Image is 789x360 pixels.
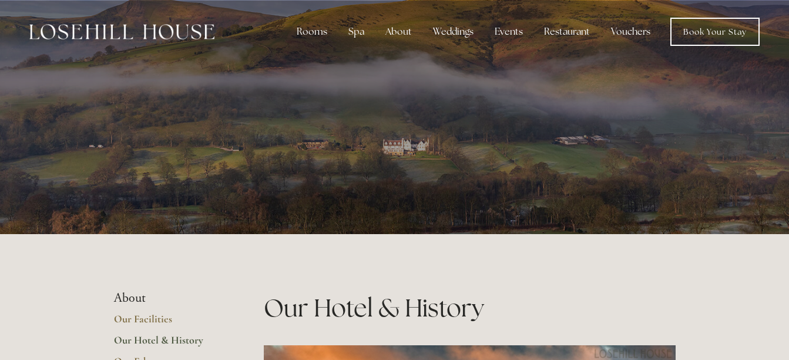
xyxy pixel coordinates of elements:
img: Losehill House [29,24,214,39]
div: About [376,20,421,44]
div: Restaurant [535,20,599,44]
div: Rooms [287,20,337,44]
li: About [114,291,226,306]
a: Book Your Stay [670,18,760,46]
div: Weddings [424,20,483,44]
div: Events [485,20,532,44]
div: Spa [339,20,374,44]
a: Vouchers [602,20,660,44]
a: Our Facilities [114,312,226,334]
a: Our Hotel & History [114,334,226,355]
h1: Our Hotel & History [264,291,676,325]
